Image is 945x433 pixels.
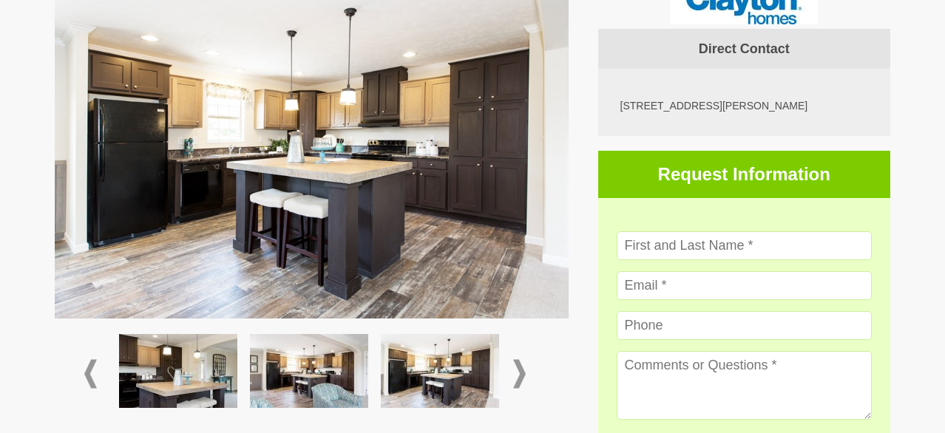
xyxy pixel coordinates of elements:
[617,231,873,260] input: First and Last Name *
[620,98,869,114] div: [STREET_ADDRESS][PERSON_NAME]
[598,29,891,69] h4: Direct Contact
[598,151,891,198] h3: Request Information
[617,311,873,340] input: Phone
[617,271,873,300] input: Email *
